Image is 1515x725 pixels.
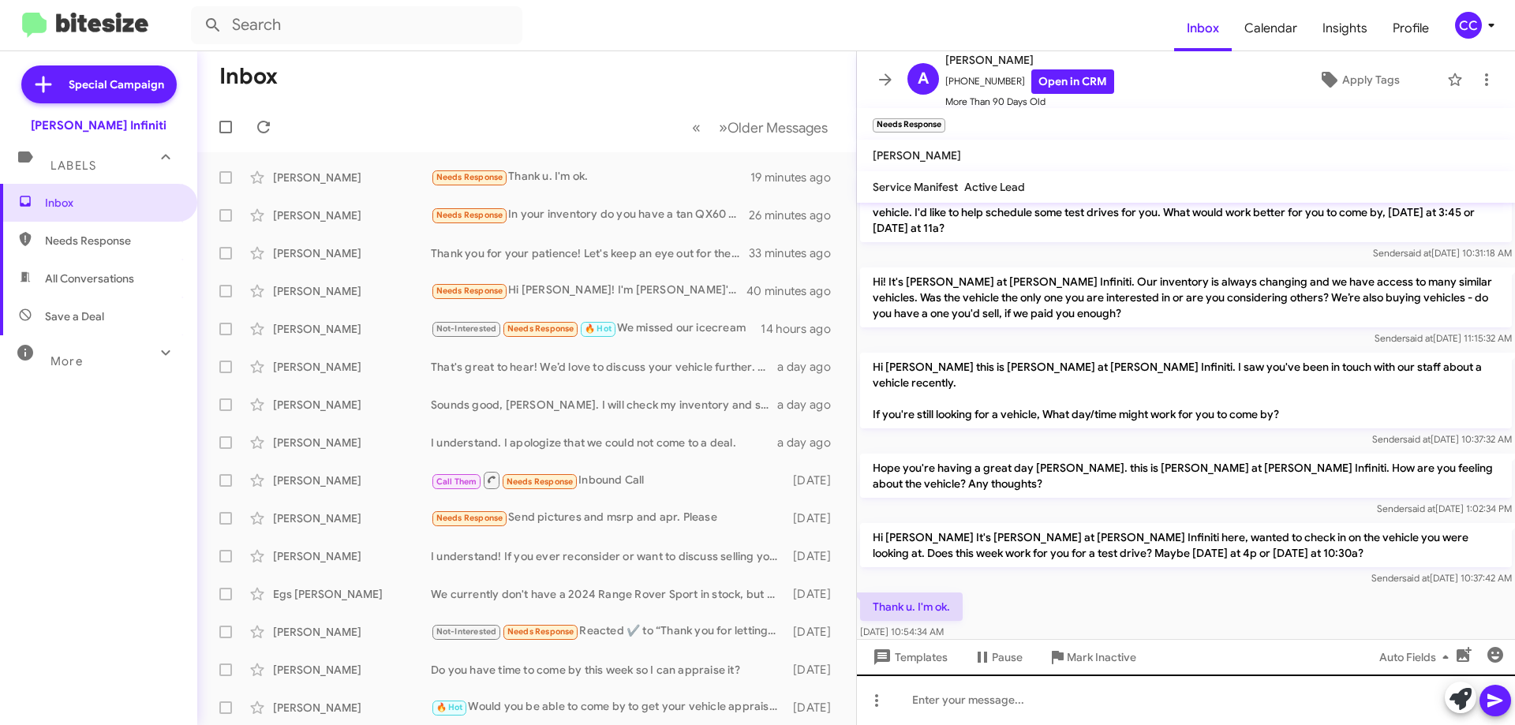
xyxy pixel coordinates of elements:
[1232,6,1310,51] a: Calendar
[431,168,750,186] div: Thank u. I'm ok.
[431,245,749,261] div: Thank you for your patience! Let's keep an eye out for the QX-80 AWD Lux or Sensory trim. Talk to...
[1367,643,1468,671] button: Auto Fields
[273,207,431,223] div: [PERSON_NAME]
[273,473,431,488] div: [PERSON_NAME]
[273,510,431,526] div: [PERSON_NAME]
[273,586,431,602] div: Egs [PERSON_NAME]
[1174,6,1232,51] a: Inbox
[749,245,844,261] div: 33 minutes ago
[749,283,844,299] div: 40 minutes ago
[50,159,96,173] span: Labels
[431,548,785,564] div: I understand! If you ever reconsider or want to discuss selling your QX80, feel free to reach out...
[1277,65,1439,94] button: Apply Tags
[945,69,1114,94] span: [PHONE_NUMBER]
[785,700,844,716] div: [DATE]
[1403,433,1431,445] span: said at
[436,172,503,182] span: Needs Response
[719,118,728,137] span: »
[273,548,431,564] div: [PERSON_NAME]
[785,473,844,488] div: [DATE]
[50,354,83,368] span: More
[431,662,785,678] div: Do you have time to come by this week so I can appraise it?
[273,245,431,261] div: [PERSON_NAME]
[860,353,1512,428] p: Hi [PERSON_NAME] this is [PERSON_NAME] at [PERSON_NAME] Infiniti. I saw you've been in touch with...
[1375,332,1512,344] span: Sender [DATE] 11:15:32 AM
[436,210,503,220] span: Needs Response
[860,454,1512,498] p: Hope you're having a great day [PERSON_NAME]. this is [PERSON_NAME] at [PERSON_NAME] Infiniti. Ho...
[436,286,503,296] span: Needs Response
[785,510,844,526] div: [DATE]
[431,586,785,602] div: We currently don't have a 2024 Range Rover Sport in stock, but I can help you find one. Would you...
[683,111,837,144] nav: Page navigation example
[431,435,777,450] div: I understand. I apologize that we could not come to a deal.
[436,323,497,334] span: Not-Interested
[431,698,785,716] div: Would you be able to come by to get your vehicle appraised? It does not make much time.
[1067,643,1136,671] span: Mark Inactive
[273,359,431,375] div: [PERSON_NAME]
[436,476,477,487] span: Call Them
[1377,503,1512,514] span: Sender [DATE] 1:02:34 PM
[1379,643,1455,671] span: Auto Fields
[860,182,1512,242] p: Hi [PERSON_NAME] it's [PERSON_NAME] at [PERSON_NAME] Infiniti. I saw you've been in touch with ou...
[860,267,1512,327] p: Hi! It's [PERSON_NAME] at [PERSON_NAME] Infiniti. Our inventory is always changing and we have ac...
[45,233,179,249] span: Needs Response
[860,626,944,637] span: [DATE] 10:54:34 AM
[436,513,503,523] span: Needs Response
[273,700,431,716] div: [PERSON_NAME]
[436,626,497,637] span: Not-Interested
[1035,643,1149,671] button: Mark Inactive
[45,271,134,286] span: All Conversations
[785,662,844,678] div: [DATE]
[585,323,612,334] span: 🔥 Hot
[1455,12,1482,39] div: CC
[1380,6,1442,51] a: Profile
[870,643,948,671] span: Templates
[777,397,844,413] div: a day ago
[860,592,963,621] p: Thank u. I'm ok.
[683,111,710,144] button: Previous
[273,283,431,299] div: [PERSON_NAME]
[191,6,522,44] input: Search
[964,180,1025,194] span: Active Lead
[273,397,431,413] div: [PERSON_NAME]
[69,77,164,92] span: Special Campaign
[709,111,837,144] button: Next
[1031,69,1114,94] a: Open in CRM
[273,170,431,185] div: [PERSON_NAME]
[1342,65,1400,94] span: Apply Tags
[273,624,431,640] div: [PERSON_NAME]
[431,397,777,413] div: Sounds good, [PERSON_NAME]. I will check my inventory and see if there is anything like that.
[785,586,844,602] div: [DATE]
[273,662,431,678] div: [PERSON_NAME]
[431,206,749,224] div: In your inventory do you have a tan QX60 2024 Infiniti. Send me pics please.
[1408,503,1435,514] span: said at
[777,435,844,450] div: a day ago
[1404,247,1431,259] span: said at
[45,195,179,211] span: Inbox
[219,64,278,89] h1: Inbox
[431,282,749,300] div: Hi [PERSON_NAME]! I'm [PERSON_NAME]'s wife, [PERSON_NAME]. Please feel free to reach out to my hu...
[1310,6,1380,51] a: Insights
[431,509,785,527] div: Send pictures and msrp and apr. Please
[1442,12,1498,39] button: CC
[873,180,958,194] span: Service Manifest
[860,523,1512,567] p: Hi [PERSON_NAME] It's [PERSON_NAME] at [PERSON_NAME] Infiniti here, wanted to check in on the veh...
[728,119,828,136] span: Older Messages
[992,643,1023,671] span: Pause
[431,622,785,641] div: Reacted ✔️ to “Thank you for letting us know! If you have any other vehicles in the future, feel ...
[507,476,574,487] span: Needs Response
[431,320,761,338] div: We missed our icecream
[777,359,844,375] div: a day ago
[45,308,104,324] span: Save a Deal
[873,148,961,163] span: [PERSON_NAME]
[1405,332,1433,344] span: said at
[960,643,1035,671] button: Pause
[873,118,945,133] small: Needs Response
[507,323,574,334] span: Needs Response
[507,626,574,637] span: Needs Response
[31,118,166,133] div: [PERSON_NAME] Infiniti
[761,321,844,337] div: 14 hours ago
